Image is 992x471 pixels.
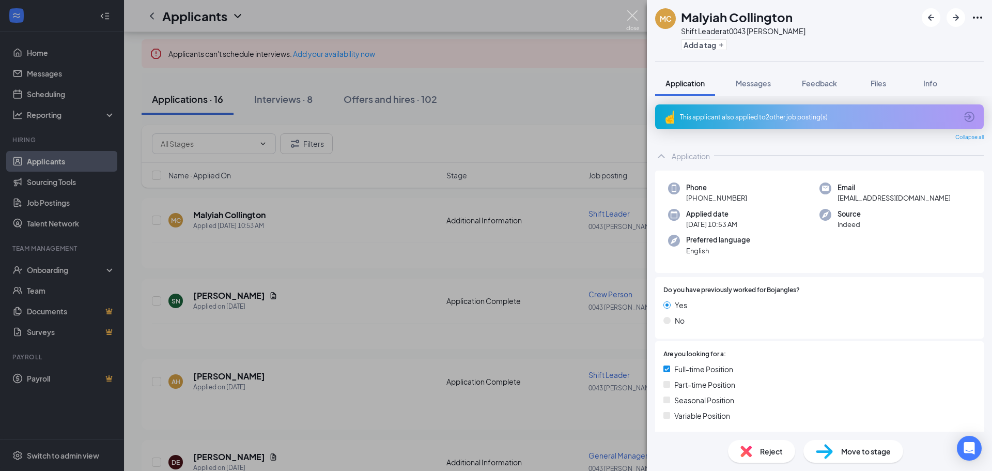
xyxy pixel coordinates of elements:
[681,8,793,26] h1: Malyiah Collington
[947,8,965,27] button: ArrowRight
[674,410,730,421] span: Variable Position
[663,285,800,295] span: Do you have previously worked for Bojangles?
[681,26,805,36] div: Shift Leader at 0043 [PERSON_NAME]
[674,394,734,406] span: Seasonal Position
[760,446,783,457] span: Reject
[925,11,937,24] svg: ArrowLeftNew
[681,39,727,50] button: PlusAdd a tag
[686,219,737,230] span: [DATE] 10:53 AM
[660,13,672,24] div: MC
[838,193,951,203] span: [EMAIL_ADDRESS][DOMAIN_NAME]
[674,363,733,375] span: Full-time Position
[838,209,861,219] span: Source
[838,219,861,230] span: Indeed
[686,246,750,256] span: English
[718,42,724,48] svg: Plus
[802,79,837,88] span: Feedback
[686,235,750,245] span: Preferred language
[686,183,747,193] span: Phone
[686,209,737,219] span: Applied date
[672,151,710,161] div: Application
[971,11,984,24] svg: Ellipses
[736,79,771,88] span: Messages
[680,113,957,121] div: This applicant also applied to 2 other job posting(s)
[963,111,975,123] svg: ArrowCircle
[922,8,940,27] button: ArrowLeftNew
[923,79,937,88] span: Info
[675,299,687,311] span: Yes
[871,79,886,88] span: Files
[665,79,705,88] span: Application
[838,183,951,193] span: Email
[841,446,891,457] span: Move to stage
[675,315,685,326] span: No
[950,11,962,24] svg: ArrowRight
[957,436,982,461] div: Open Intercom Messenger
[686,193,747,203] span: [PHONE_NUMBER]
[674,379,735,390] span: Part-time Position
[655,150,668,162] svg: ChevronUp
[955,133,984,142] span: Collapse all
[663,350,726,359] span: Are you looking for a:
